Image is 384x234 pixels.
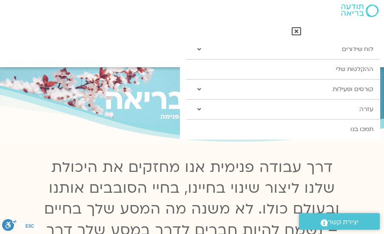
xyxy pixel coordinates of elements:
a: עזרה [186,100,379,119]
a: תמכו בנו [180,120,379,139]
a: ההקלטות שלי [186,60,379,79]
img: תודעה בריאה [341,4,378,17]
a: יצירת קשר [299,213,380,230]
a: קורסים ופעילות [186,80,379,99]
span: יצירת קשר [328,217,358,228]
a: לוח שידורים [186,40,379,59]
